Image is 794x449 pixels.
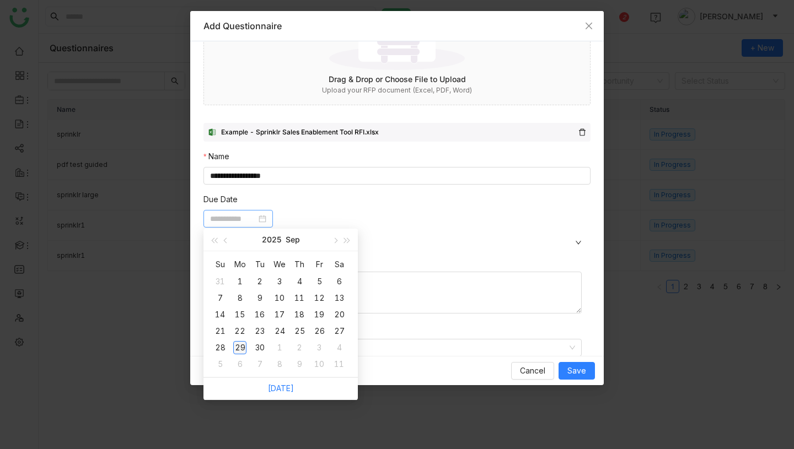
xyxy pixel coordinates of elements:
span: Save [567,365,586,377]
div: 6 [233,358,246,371]
button: Sep [286,229,300,251]
td: 2025-09-21 [210,323,230,339]
th: Sun [210,256,230,273]
button: Next month (PageDown) [329,229,341,251]
td: 2025-09-26 [309,323,329,339]
td: 2025-09-22 [230,323,250,339]
td: 2025-08-31 [210,273,230,290]
th: Thu [289,256,309,273]
button: Cancel [511,362,554,380]
label: Name [203,150,229,163]
td: 2025-09-01 [230,273,250,290]
span: Advanced Settings [203,236,591,248]
th: Wed [270,256,289,273]
div: Upload your RFP document (Excel, PDF, Word) [204,85,590,96]
th: Sat [329,256,349,273]
div: Add Questionnaire [203,20,591,32]
td: 2025-09-18 [289,306,309,323]
div: 11 [293,291,306,305]
div: 24 [273,324,286,338]
td: 2025-09-13 [329,290,349,306]
button: Close [574,11,604,41]
td: 2025-10-01 [270,339,289,356]
td: 2025-10-09 [289,356,309,372]
img: xlsx.svg [208,128,217,137]
button: Previous month (PageUp) [220,229,232,251]
td: 2025-10-11 [329,356,349,372]
td: 2025-10-03 [309,339,329,356]
td: 2025-10-10 [309,356,329,372]
td: 2025-09-24 [270,323,289,339]
div: 6 [332,275,346,288]
th: Mon [230,256,250,273]
div: 10 [273,291,286,305]
div: 20 [332,308,346,321]
td: 2025-09-11 [289,290,309,306]
div: 22 [233,324,246,338]
div: 16 [253,308,266,321]
div: 9 [293,358,306,371]
th: Tue [250,256,270,273]
div: 31 [213,275,227,288]
div: 21 [213,324,227,338]
td: 2025-09-02 [250,273,270,290]
div: 5 [213,358,227,371]
div: 23 [253,324,266,338]
td: 2025-10-05 [210,356,230,372]
div: 10 [313,358,326,371]
td: 2025-09-15 [230,306,250,323]
td: 2025-09-09 [250,290,270,306]
td: 2025-09-19 [309,306,329,323]
td: 2025-10-08 [270,356,289,372]
a: [DATE] [268,383,294,393]
td: 2025-09-28 [210,339,230,356]
td: 2025-09-20 [329,306,349,323]
td: 2025-09-08 [230,290,250,306]
label: Due Date [203,193,238,205]
td: 2025-09-17 [270,306,289,323]
td: 2025-09-05 [309,273,329,290]
div: 2 [293,341,306,354]
td: 2025-09-06 [329,273,349,290]
div: 7 [253,358,266,371]
div: 14 [213,308,227,321]
div: 13 [332,291,346,305]
div: 1 [233,275,246,288]
div: 26 [313,324,326,338]
div: 29 [233,341,246,354]
div: 1 [273,341,286,354]
td: 2025-09-16 [250,306,270,323]
div: 19 [313,308,326,321]
div: 3 [273,275,286,288]
div: 25 [293,324,306,338]
td: 2025-09-29 [230,339,250,356]
div: 2 [253,275,266,288]
td: 2025-09-30 [250,339,270,356]
td: 2025-10-06 [230,356,250,372]
button: Last year (Control + left) [208,229,220,251]
td: 2025-09-27 [329,323,349,339]
div: 3 [313,341,326,354]
button: Save [559,362,595,380]
td: 2025-09-03 [270,273,289,290]
span: Cancel [520,365,545,377]
td: 2025-09-10 [270,290,289,306]
button: Next year (Control + right) [341,229,353,251]
button: 2025 [262,229,281,251]
td: 2025-09-12 [309,290,329,306]
div: Drag & Drop or Choose File to Upload [204,73,590,85]
div: 9 [253,291,266,305]
div: Example - Sprinklr Sales Enablement Tool RFI.xlsx [221,127,379,138]
div: 30 [253,341,266,354]
td: 2025-09-23 [250,323,270,339]
td: 2025-09-14 [210,306,230,323]
div: 15 [233,308,246,321]
td: 2025-09-07 [210,290,230,306]
div: 17 [273,308,286,321]
div: 28 [213,341,227,354]
div: 4 [332,341,346,354]
th: Fri [309,256,329,273]
div: 8 [273,358,286,371]
div: 12 [313,291,326,305]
